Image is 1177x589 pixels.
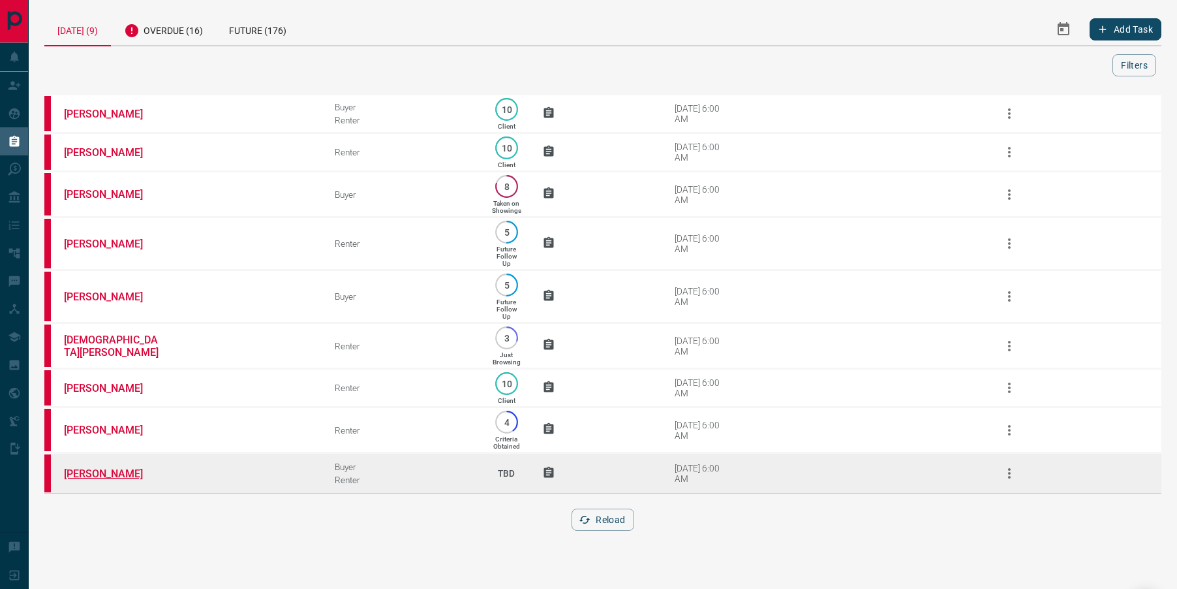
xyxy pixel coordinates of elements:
a: [PERSON_NAME] [64,468,162,480]
p: 5 [502,227,512,237]
div: [DATE] 6:00 AM [675,142,730,163]
div: property.ca [44,409,51,451]
a: [PERSON_NAME] [64,188,162,200]
div: Renter [335,238,471,249]
p: Client [498,123,515,130]
div: [DATE] 6:00 AM [675,184,730,205]
p: Future Follow Up [497,298,517,320]
p: Just Browsing [493,351,521,366]
button: Reload [572,509,634,531]
div: Renter [335,425,471,436]
p: 4 [502,417,512,427]
a: [PERSON_NAME] [64,424,162,436]
div: property.ca [44,454,51,492]
div: property.ca [44,370,51,406]
div: Renter [335,383,471,393]
div: [DATE] 6:00 AM [675,103,730,124]
div: Renter [335,341,471,351]
div: Buyer [335,189,471,200]
div: property.ca [44,135,51,170]
p: 10 [502,143,512,153]
div: Overdue (16) [111,13,216,45]
p: Criteria Obtained [493,436,520,450]
p: TBD [490,456,523,491]
div: Renter [335,475,471,485]
button: Filters [1112,54,1156,76]
div: [DATE] 6:00 AM [675,420,730,441]
div: Buyer [335,102,471,112]
div: [DATE] 6:00 AM [675,233,730,254]
div: Future (176) [216,13,299,45]
a: [PERSON_NAME] [64,238,162,250]
div: property.ca [44,325,51,367]
a: [PERSON_NAME] [64,108,162,120]
div: Renter [335,147,471,157]
div: property.ca [44,96,51,131]
div: property.ca [44,173,51,215]
a: [PERSON_NAME] [64,291,162,303]
div: [DATE] 6:00 AM [675,286,730,307]
div: [DATE] 6:00 AM [675,336,730,357]
a: [PERSON_NAME] [64,146,162,159]
p: Taken on Showings [492,200,521,214]
div: [DATE] (9) [44,13,111,46]
p: 3 [502,333,512,343]
div: [DATE] 6:00 AM [675,463,730,484]
div: Buyer [335,291,471,302]
div: Buyer [335,462,471,472]
p: 10 [502,379,512,389]
p: Client [498,161,515,168]
p: 8 [502,182,512,191]
p: 10 [502,104,512,114]
a: [DEMOGRAPHIC_DATA][PERSON_NAME] [64,334,162,358]
div: property.ca [44,272,51,321]
button: Add Task [1090,18,1161,40]
p: Client [498,397,515,404]
div: property.ca [44,219,51,268]
p: 5 [502,280,512,290]
a: [PERSON_NAME] [64,382,162,394]
div: Renter [335,115,471,125]
button: Select Date Range [1048,14,1079,45]
p: Future Follow Up [497,246,517,267]
div: [DATE] 6:00 AM [675,377,730,398]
